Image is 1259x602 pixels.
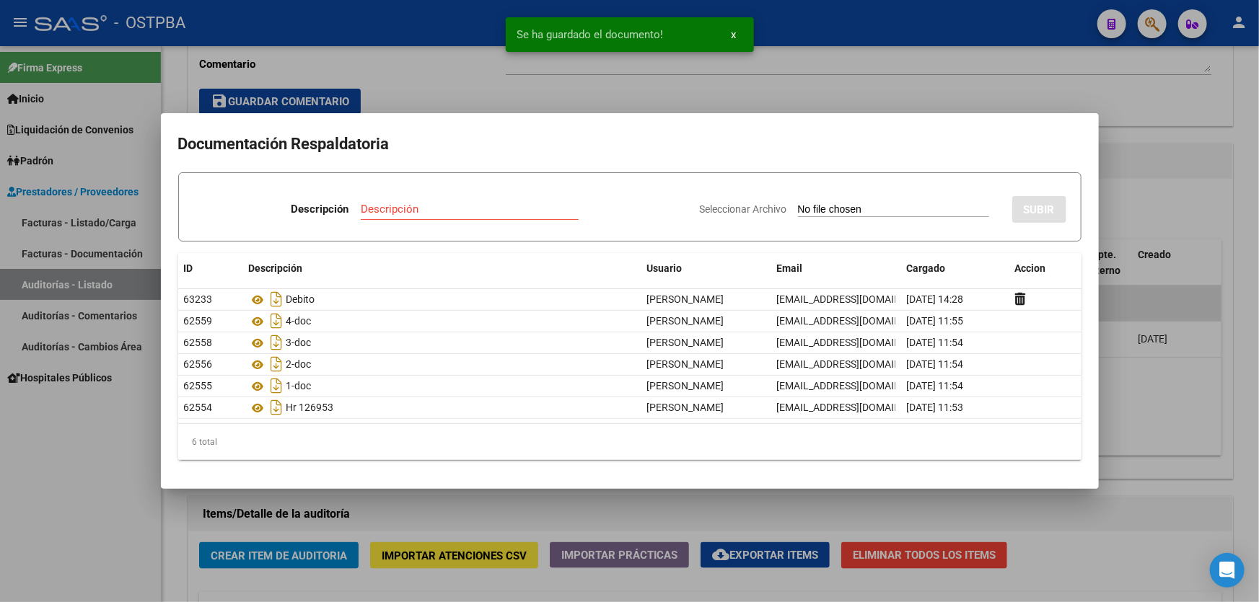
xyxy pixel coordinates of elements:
span: 62556 [184,358,213,370]
span: [PERSON_NAME] [647,358,724,370]
datatable-header-cell: Usuario [641,253,771,284]
i: Descargar documento [268,309,286,332]
div: Open Intercom Messenger [1210,553,1245,588]
div: Hr 126953 [249,396,636,419]
span: 62559 [184,315,213,327]
span: 62554 [184,402,213,413]
span: [PERSON_NAME] [647,380,724,391]
span: [EMAIL_ADDRESS][DOMAIN_NAME] [777,315,937,327]
i: Descargar documento [268,374,286,397]
span: 62555 [184,380,213,391]
datatable-header-cell: ID [178,253,243,284]
i: Descargar documento [268,288,286,311]
span: [EMAIL_ADDRESS][DOMAIN_NAME] [777,293,937,305]
span: [PERSON_NAME] [647,315,724,327]
span: Seleccionar Archivo [700,203,787,215]
div: 2-doc [249,353,636,376]
span: SUBIR [1024,203,1055,216]
button: SUBIR [1012,196,1066,223]
span: [PERSON_NAME] [647,402,724,413]
span: x [732,28,737,41]
datatable-header-cell: Cargado [901,253,1009,284]
span: ID [184,262,193,274]
h2: Documentación Respaldatoria [178,130,1082,158]
p: Descripción [291,201,349,218]
span: [PERSON_NAME] [647,293,724,305]
span: [DATE] 11:54 [907,337,964,348]
span: Descripción [249,262,303,274]
div: 3-doc [249,331,636,354]
datatable-header-cell: Descripción [243,253,641,284]
span: [DATE] 11:55 [907,315,964,327]
span: [DATE] 11:54 [907,380,964,391]
div: 6 total [178,424,1082,460]
div: 1-doc [249,374,636,397]
span: Se ha guardado el documento! [517,27,664,42]
span: [EMAIL_ADDRESS][DOMAIN_NAME] [777,358,937,370]
datatable-header-cell: Email [771,253,901,284]
span: [DATE] 11:53 [907,402,964,413]
span: [PERSON_NAME] [647,337,724,348]
datatable-header-cell: Accion [1009,253,1082,284]
span: Cargado [907,262,946,274]
button: x [720,22,748,48]
i: Descargar documento [268,353,286,376]
div: Debito [249,288,636,311]
span: [DATE] 14:28 [907,293,964,305]
div: 4-doc [249,309,636,332]
span: [DATE] 11:54 [907,358,964,370]
i: Descargar documento [268,396,286,419]
span: Usuario [647,262,683,274]
span: [EMAIL_ADDRESS][DOMAIN_NAME] [777,380,937,391]
span: 62558 [184,337,213,348]
span: Email [777,262,803,274]
span: Accion [1015,262,1046,274]
i: Descargar documento [268,331,286,354]
span: [EMAIL_ADDRESS][DOMAIN_NAME] [777,402,937,413]
span: [EMAIL_ADDRESS][DOMAIN_NAME] [777,337,937,348]
span: 63233 [184,293,213,305]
